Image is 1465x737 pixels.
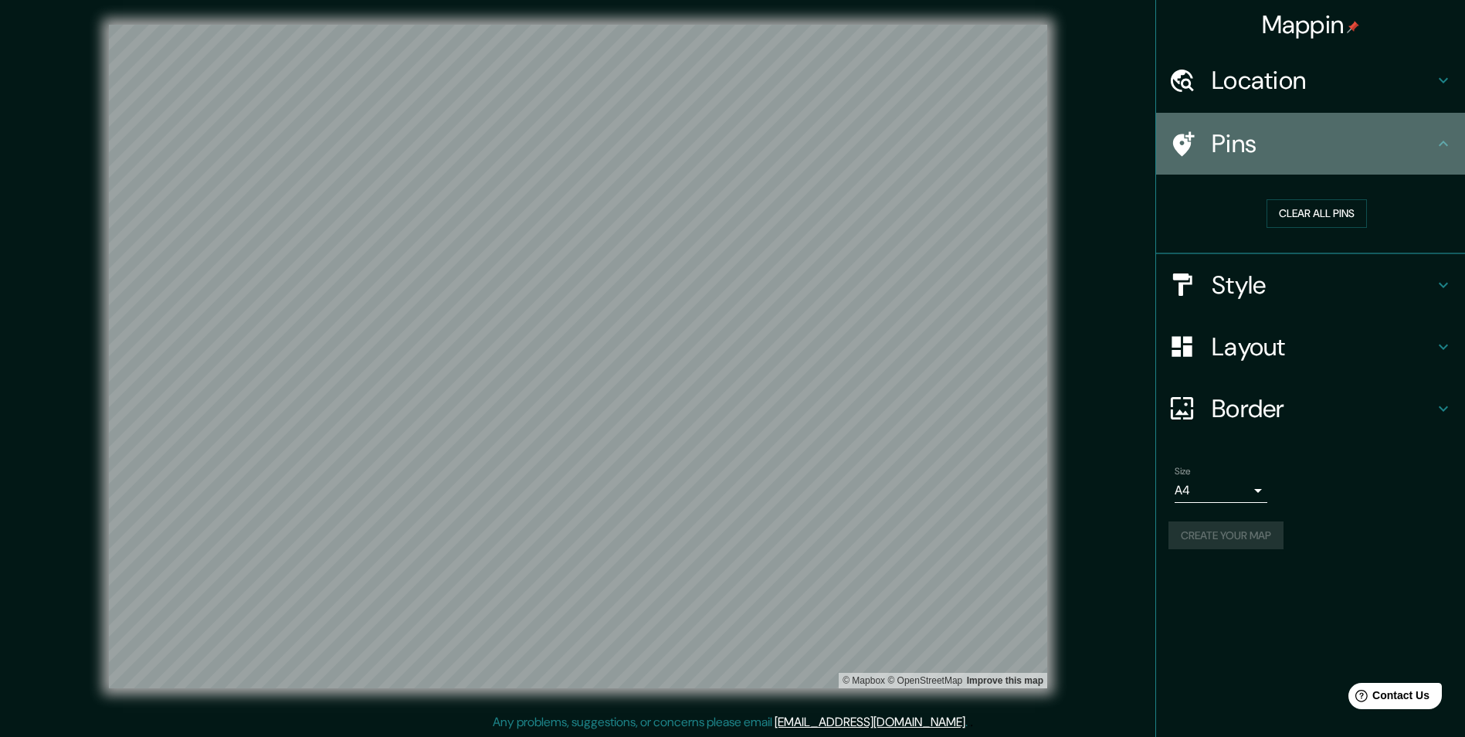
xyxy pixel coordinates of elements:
button: Clear all pins [1267,199,1367,228]
a: Mapbox [843,675,885,686]
a: OpenStreetMap [887,675,962,686]
iframe: Help widget launcher [1328,677,1448,720]
h4: Location [1212,65,1434,96]
h4: Layout [1212,331,1434,362]
a: Map feedback [967,675,1043,686]
img: pin-icon.png [1347,21,1359,33]
div: . [968,713,970,732]
div: Border [1156,378,1465,440]
h4: Style [1212,270,1434,301]
div: Style [1156,254,1465,316]
div: Location [1156,49,1465,111]
canvas: Map [109,25,1047,688]
div: Layout [1156,316,1465,378]
h4: Pins [1212,128,1434,159]
div: A4 [1175,478,1267,503]
h4: Mappin [1262,9,1360,40]
h4: Border [1212,393,1434,424]
div: Pins [1156,113,1465,175]
label: Size [1175,464,1191,477]
a: [EMAIL_ADDRESS][DOMAIN_NAME] [775,714,965,730]
p: Any problems, suggestions, or concerns please email . [493,713,968,732]
div: . [970,713,973,732]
